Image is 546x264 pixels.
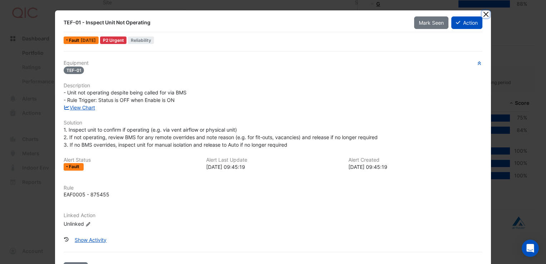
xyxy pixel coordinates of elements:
div: EAF0005 - 875455 [64,191,109,198]
button: Mark Seen [414,16,448,29]
fa-icon: Edit Linked Action [85,221,91,227]
span: Wed 19-Feb-2025 10:45 AEDT [81,38,96,43]
span: Mark Seen [419,20,444,26]
span: - Unit not operating despite being called for via BMS - Rule Trigger: Status is OFF when Enable i... [64,89,187,103]
span: Fault [69,38,81,43]
div: [DATE] 09:45:19 [206,163,340,171]
h6: Alert Last Update [206,157,340,163]
button: Action [451,16,482,29]
div: P2 Urgent [100,36,127,44]
span: TEF-01 [64,67,84,74]
div: TEF-01 - Inspect Unit Not Operating [64,19,406,26]
h6: Rule [64,185,482,191]
span: 1. Inspect unit to confirm if operating (e.g. via vent airflow or physical unit) 2. If not operat... [64,127,378,148]
h6: Alert Created [348,157,482,163]
button: Close [482,10,490,18]
h6: Alert Status [64,157,198,163]
div: Open Intercom Messenger [522,240,539,257]
button: Show Activity [70,234,111,246]
span: Fault [69,165,81,169]
a: View Chart [64,104,95,111]
h6: Equipment [64,60,482,66]
span: Reliability [128,36,154,44]
div: Unlinked [64,220,149,228]
h6: Solution [64,120,482,126]
h6: Linked Action [64,212,482,219]
div: [DATE] 09:45:19 [348,163,482,171]
h6: Description [64,83,482,89]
